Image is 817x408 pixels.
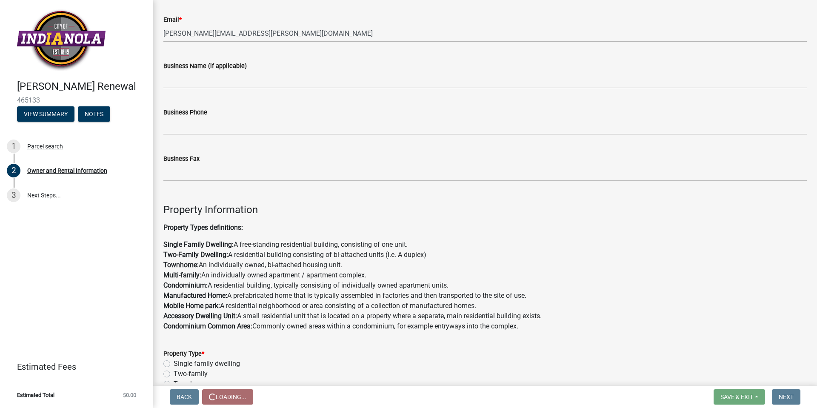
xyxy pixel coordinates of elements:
[17,111,74,118] wm-modal-confirm: Summary
[163,240,234,248] strong: Single Family Dwelling:
[17,96,136,104] span: 465133
[779,394,794,400] span: Next
[163,156,200,162] label: Business Fax
[17,106,74,122] button: View Summary
[7,164,20,177] div: 2
[163,204,807,216] h4: Property Information
[174,359,240,369] label: Single family dwelling
[123,392,136,398] span: $0.00
[772,389,800,405] button: Next
[163,322,252,330] strong: Condominium Common Area:
[163,17,182,23] label: Email
[27,168,107,174] div: Owner and Rental Information
[163,261,199,269] strong: Townhome:
[177,394,192,400] span: Back
[163,110,207,116] label: Business Phone
[163,302,220,310] strong: Mobile Home park:
[216,394,246,400] span: Loading...
[163,63,247,69] label: Business Name (if applicable)
[7,140,20,153] div: 1
[27,143,63,149] div: Parcel search
[163,223,243,231] strong: Property Types definitions:
[163,281,208,289] strong: Condominium:
[163,251,228,259] strong: Two-Family Dwelling:
[714,389,765,405] button: Save & Exit
[163,312,237,320] strong: Accessory Dwelling Unit:
[163,351,204,357] label: Property Type
[163,271,201,279] strong: Multi-family:
[78,106,110,122] button: Notes
[7,358,140,375] a: Estimated Fees
[163,291,227,300] strong: Manufactured Home:
[174,379,207,389] label: Townhome
[174,369,208,379] label: Two-family
[78,111,110,118] wm-modal-confirm: Notes
[720,394,753,400] span: Save & Exit
[170,389,199,405] button: Back
[202,389,253,405] button: Loading...
[17,80,146,93] h4: [PERSON_NAME] Renewal
[7,188,20,202] div: 3
[17,392,54,398] span: Estimated Total
[17,9,106,71] img: City of Indianola, Iowa
[163,240,807,331] p: A free-standing residential building, consisting of one unit. A residential building consisting o...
